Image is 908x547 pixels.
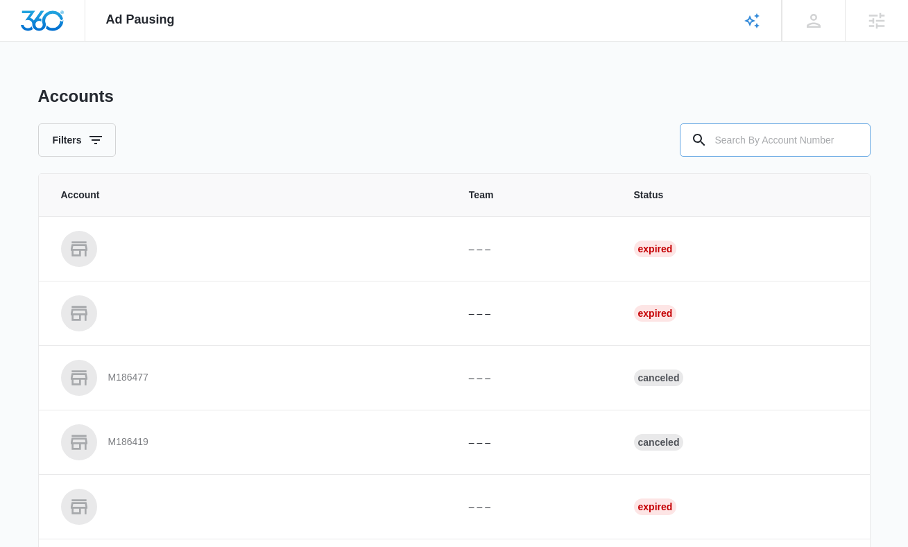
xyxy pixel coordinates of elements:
span: Account [61,188,436,202]
span: Team [469,188,601,202]
p: – – – [469,500,601,514]
div: Expired [634,241,677,257]
span: Status [634,188,848,202]
span: Ad Pausing [106,12,175,27]
p: M186477 [108,371,148,385]
div: Expired [634,498,677,515]
a: M186477 [61,360,436,396]
div: Canceled [634,370,684,386]
h1: Accounts [38,86,114,107]
div: Expired [634,305,677,322]
p: – – – [469,371,601,385]
div: Canceled [634,434,684,451]
p: M186419 [108,435,148,449]
p: – – – [469,242,601,257]
p: – – – [469,306,601,321]
button: Filters [38,123,116,157]
p: – – – [469,435,601,450]
a: M186419 [61,424,436,460]
input: Search By Account Number [680,123,871,157]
